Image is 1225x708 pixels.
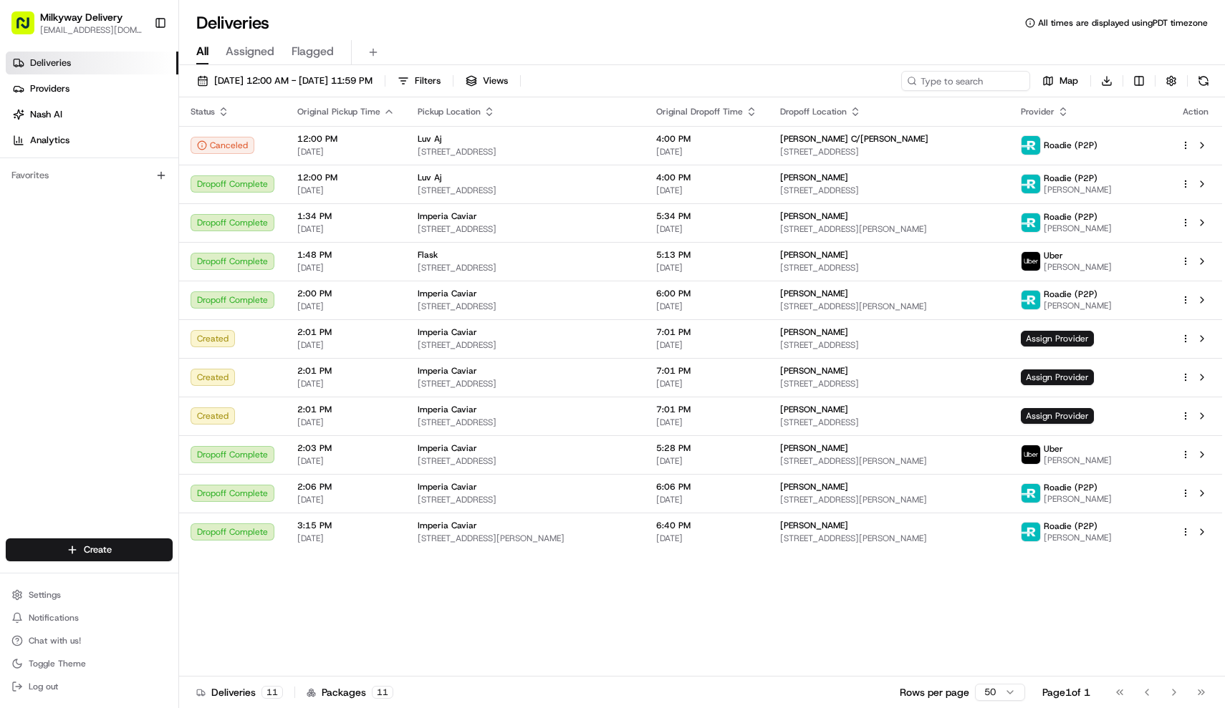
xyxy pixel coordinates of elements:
span: [STREET_ADDRESS] [780,262,998,273]
button: Notifications [6,608,173,628]
span: Flask [418,249,438,261]
span: Luv Aj [418,133,441,145]
span: Uber [1044,443,1063,455]
span: Pickup Location [418,106,481,117]
button: Create [6,538,173,561]
span: Dropoff Location [780,106,847,117]
span: [DATE] [656,417,757,428]
span: Views [483,74,508,87]
span: [DATE] [656,455,757,467]
span: 6:06 PM [656,481,757,493]
span: Uber [1044,250,1063,261]
span: [STREET_ADDRESS] [418,301,633,312]
div: 11 [372,686,393,699]
input: Type to search [901,71,1030,91]
span: Flagged [292,43,334,60]
span: Providers [30,82,69,95]
span: [STREET_ADDRESS] [780,185,998,196]
img: roadie-logo-v2.jpg [1022,523,1040,541]
span: [STREET_ADDRESS] [418,146,633,157]
span: Assigned [226,43,274,60]
span: Roadie (P2P) [1044,211,1097,223]
span: [PERSON_NAME] [780,442,848,454]
img: uber-new-logo.jpeg [1022,252,1040,271]
div: Packages [307,685,393,699]
span: [PERSON_NAME] [1044,261,1112,273]
span: 7:01 PM [656,404,757,415]
span: [STREET_ADDRESS] [780,417,998,428]
span: 7:01 PM [656,326,757,338]
span: [PERSON_NAME] [780,172,848,183]
span: Nash AI [30,108,62,121]
div: Favorites [6,164,173,187]
span: [PERSON_NAME] [1044,223,1112,234]
span: 2:01 PM [297,326,395,338]
button: [DATE] 12:00 AM - [DATE] 11:59 PM [191,71,379,91]
span: Roadie (P2P) [1044,288,1097,300]
button: Canceled [191,137,254,154]
span: Assign Provider [1021,331,1094,346]
span: [DATE] [297,223,395,235]
span: [DATE] [297,455,395,467]
p: Rows per page [900,685,969,699]
span: [STREET_ADDRESS] [418,494,633,505]
button: Settings [6,585,173,605]
span: Create [84,543,112,556]
div: Page 1 of 1 [1042,685,1090,699]
span: Log out [29,681,58,692]
span: [STREET_ADDRESS][PERSON_NAME] [780,455,998,467]
span: 4:00 PM [656,172,757,183]
span: [DATE] [656,339,757,351]
span: [STREET_ADDRESS] [418,339,633,351]
button: Milkyway Delivery [40,10,123,24]
span: 1:34 PM [297,210,395,222]
img: roadie-logo-v2.jpg [1022,291,1040,309]
span: [STREET_ADDRESS] [780,146,998,157]
span: [STREET_ADDRESS] [418,378,633,389]
span: [DATE] [656,185,757,196]
span: [DATE] [297,301,395,312]
span: [STREET_ADDRESS][PERSON_NAME] [780,301,998,312]
a: Nash AI [6,103,178,126]
span: [EMAIL_ADDRESS][DOMAIN_NAME] [40,24,143,36]
span: Roadie (P2P) [1044,482,1097,493]
span: 6:00 PM [656,288,757,299]
button: Views [459,71,514,91]
span: [STREET_ADDRESS] [418,417,633,428]
span: Imperia Caviar [418,210,477,222]
div: Deliveries [196,685,283,699]
span: [DATE] [297,339,395,351]
span: [DATE] [656,533,757,544]
span: 1:48 PM [297,249,395,261]
span: [DATE] 12:00 AM - [DATE] 11:59 PM [214,74,373,87]
span: [PERSON_NAME] [1044,300,1112,311]
span: [PERSON_NAME] [780,404,848,415]
span: 2:01 PM [297,404,395,415]
span: Original Pickup Time [297,106,380,117]
button: Chat with us! [6,631,173,651]
div: 11 [261,686,283,699]
span: [STREET_ADDRESS][PERSON_NAME] [780,223,998,235]
a: Analytics [6,129,178,152]
img: roadie-logo-v2.jpg [1022,136,1040,155]
span: Assign Provider [1021,408,1094,424]
span: [STREET_ADDRESS] [418,262,633,273]
button: Milkyway Delivery[EMAIL_ADDRESS][DOMAIN_NAME] [6,6,148,40]
span: [PERSON_NAME] [1044,493,1112,505]
span: [DATE] [656,146,757,157]
span: [STREET_ADDRESS] [780,378,998,389]
span: [DATE] [297,146,395,157]
span: Imperia Caviar [418,326,477,338]
span: 3:15 PM [297,520,395,531]
span: 5:13 PM [656,249,757,261]
span: [PERSON_NAME] [780,481,848,493]
span: Status [191,106,215,117]
span: 5:34 PM [656,210,757,222]
span: Luv Aj [418,172,441,183]
span: [STREET_ADDRESS] [780,339,998,351]
span: 7:01 PM [656,365,757,377]
span: [PERSON_NAME] [780,288,848,299]
span: Imperia Caviar [418,404,477,415]
span: [PERSON_NAME] [780,326,848,338]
